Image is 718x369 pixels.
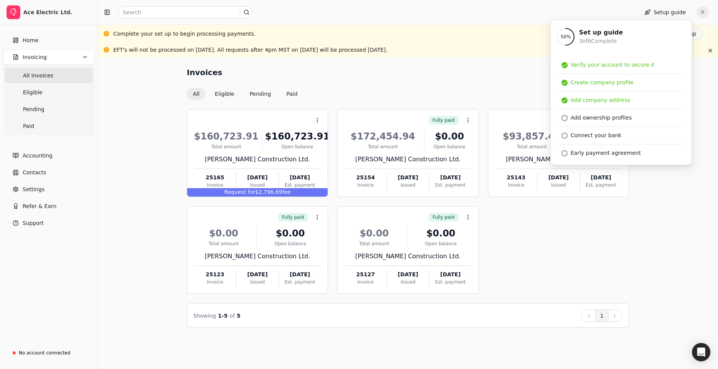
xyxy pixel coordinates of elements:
[387,279,429,285] div: Issued
[23,89,42,97] span: Eligible
[579,37,623,45] div: 3 of 6 Complete
[282,189,291,195] span: fee
[118,6,253,18] input: Search
[5,85,93,100] a: Eligible
[194,174,236,182] div: 25165
[5,118,93,134] a: Paid
[236,271,278,279] div: [DATE]
[5,68,93,83] a: All Invoices
[495,130,569,143] div: $93,857.40
[550,20,692,165] div: Setup guide
[697,6,709,18] button: R
[410,226,472,240] div: $0.00
[571,131,622,139] div: Connect your bank
[236,279,278,285] div: Issued
[23,202,57,210] span: Refer & Earn
[537,174,579,182] div: [DATE]
[236,174,278,182] div: [DATE]
[3,33,95,48] a: Home
[187,188,328,197] div: $2,796.69
[429,279,471,285] div: Est. payment
[279,271,321,279] div: [DATE]
[344,143,421,150] div: Total amount
[3,198,95,214] button: Refer & Earn
[579,28,623,37] div: Set up guide
[571,149,641,157] div: Early payment agreement
[3,182,95,197] a: Settings
[23,152,52,160] span: Accounting
[344,182,386,189] div: Invoice
[571,114,632,122] div: Add ownership profiles
[194,240,253,247] div: Total amount
[344,271,386,279] div: 25127
[279,174,321,182] div: [DATE]
[537,182,579,189] div: Issued
[230,313,235,319] span: of
[23,53,47,61] span: Invoicing
[387,271,429,279] div: [DATE]
[571,61,654,69] div: Verify your account to secure it
[571,96,630,104] div: Add company address
[410,240,472,247] div: Open balance
[3,215,95,231] button: Support
[236,182,278,189] div: Issued
[243,88,277,100] button: Pending
[260,226,321,240] div: $0.00
[209,88,240,100] button: Eligible
[3,346,95,360] a: No account connected
[595,310,609,322] button: 1
[194,143,259,150] div: Total amount
[187,88,304,100] div: Invoice filter options
[282,214,304,221] span: Fully paid
[495,174,537,182] div: 25143
[432,117,454,124] span: Fully paid
[571,79,633,87] div: Create company profile
[5,102,93,117] a: Pending
[344,252,471,261] div: [PERSON_NAME] Construction Ltd.
[387,174,429,182] div: [DATE]
[280,88,304,100] button: Paid
[495,155,622,164] div: [PERSON_NAME] Construction Ltd.
[344,130,421,143] div: $172,454.94
[113,46,388,54] div: EFT's will not be processed on [DATE]. All requests after 4pm MST on [DATE] will be processed [DA...
[23,8,91,16] div: Ace Electric Ltd.
[279,182,321,189] div: Est. payment
[3,148,95,163] a: Accounting
[23,36,38,44] span: Home
[237,313,241,319] span: 5
[194,226,253,240] div: $0.00
[344,155,471,164] div: [PERSON_NAME] Construction Ltd.
[429,271,471,279] div: [DATE]
[265,130,330,143] div: $160,723.91
[3,165,95,180] a: Contacts
[279,279,321,285] div: Est. payment
[495,143,569,150] div: Total amount
[495,182,537,189] div: Invoice
[113,30,256,38] div: Complete your set up to begin processing payments.
[23,185,44,194] span: Settings
[23,122,34,130] span: Paid
[194,155,321,164] div: [PERSON_NAME] Construction Ltd.
[19,349,70,356] div: No account connected
[23,105,44,113] span: Pending
[429,182,471,189] div: Est. payment
[344,240,404,247] div: Total amount
[580,174,622,182] div: [DATE]
[429,174,471,182] div: [DATE]
[638,6,692,18] button: Setup guide
[265,143,330,150] div: Open balance
[432,214,454,221] span: Fully paid
[387,182,429,189] div: Issued
[692,343,710,361] div: Open Intercom Messenger
[344,279,386,285] div: Invoice
[194,130,259,143] div: $160,723.91
[224,189,255,195] span: Request for
[187,88,206,100] button: All
[3,49,95,65] button: Invoicing
[193,313,216,319] span: Showing
[194,279,236,285] div: Invoice
[187,66,222,79] h2: Invoices
[194,271,236,279] div: 25123
[23,169,46,177] span: Contacts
